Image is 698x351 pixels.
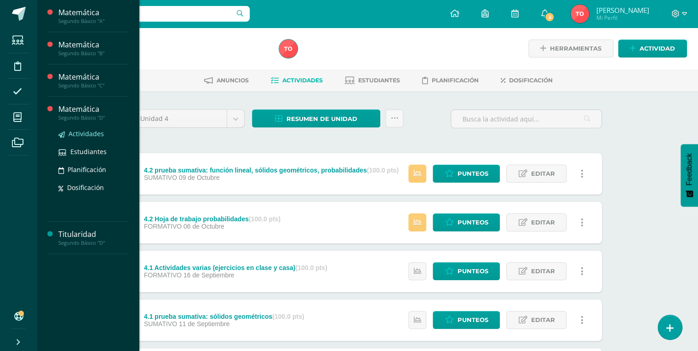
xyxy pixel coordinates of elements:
span: 16 de Septiembre [183,271,235,279]
span: Resumen de unidad [286,110,357,127]
a: MatemáticaSegundo Básico "B" [58,40,128,57]
a: MatemáticaSegundo Básico "C" [58,72,128,89]
div: Matemática [58,104,128,115]
a: Punteos [433,213,500,231]
span: Punteos [457,214,488,231]
a: Actividades [58,128,128,139]
div: Matemática [58,72,128,82]
span: FORMATIVO [144,223,182,230]
a: TitularidadSegundo Básico "D" [58,229,128,246]
a: Dosificación [58,182,128,193]
a: MatemáticaSegundo Básico "A" [58,7,128,24]
span: Dosificación [509,77,553,84]
div: 4.2 Hoja de trabajo probabilidades [144,215,280,223]
a: Punteos [433,311,500,329]
input: Busca un usuario... [43,6,250,22]
a: Herramientas [528,40,613,58]
div: Segundo Básico "C" [58,82,128,89]
div: 4.2 prueba sumativa: función lineal, sólidos geométricos, probabilidades [144,167,399,174]
div: Segundo Básico "D" [58,240,128,246]
span: Editar [531,214,555,231]
span: Punteos [457,311,488,328]
span: Editar [531,165,555,182]
h1: Matemática [72,38,268,51]
a: Estudiantes [345,73,400,88]
div: Titularidad [58,229,128,240]
span: 3 [544,12,555,22]
a: Actividad [618,40,687,58]
span: Herramientas [550,40,601,57]
span: Editar [531,311,555,328]
span: Planificación [68,165,106,174]
span: Unidad 4 [140,110,220,127]
span: Estudiantes [358,77,400,84]
img: ee555c8c968eea5bde0abcdfcbd02b94.png [571,5,589,23]
span: 09 de Octubre [179,174,220,181]
strong: (100.0 pts) [295,264,327,271]
div: Segundo Básico "B" [58,50,128,57]
div: Segundo Básico "A" [58,18,128,24]
div: Segundo Básico 'B' [72,51,268,59]
div: Matemática [58,40,128,50]
span: SUMATIVO [144,320,177,328]
strong: (100.0 pts) [367,167,399,174]
strong: (100.0 pts) [272,313,304,320]
a: Actividades [271,73,323,88]
button: Feedback - Mostrar encuesta [681,144,698,207]
a: Anuncios [204,73,249,88]
div: 4.1 Actividades varias (ejercicios en clase y casa) [144,264,327,271]
span: Actividad [640,40,675,57]
span: FORMATIVO [144,271,182,279]
a: Unidad 4 [133,110,244,127]
span: Anuncios [217,77,249,84]
div: 4.1 prueba sumativa: sólidos geométricos [144,313,304,320]
span: Actividades [69,129,104,138]
a: Dosificación [501,73,553,88]
a: Estudiantes [58,146,128,157]
a: Resumen de unidad [252,109,380,127]
span: Planificación [432,77,479,84]
a: Planificación [58,164,128,175]
span: [PERSON_NAME] [596,6,649,15]
span: Estudiantes [70,147,107,156]
span: Editar [531,263,555,280]
img: ee555c8c968eea5bde0abcdfcbd02b94.png [279,40,298,58]
input: Busca la actividad aquí... [451,110,601,128]
div: Segundo Básico "D" [58,115,128,121]
a: Punteos [433,262,500,280]
span: Punteos [457,263,488,280]
span: Dosificación [67,183,104,192]
span: SUMATIVO [144,174,177,181]
span: Feedback [685,153,693,185]
div: Matemática [58,7,128,18]
strong: (100.0 pts) [249,215,280,223]
span: 06 de Octubre [183,223,224,230]
span: Actividades [282,77,323,84]
a: Planificación [422,73,479,88]
span: Punteos [457,165,488,182]
a: Punteos [433,165,500,183]
a: MatemáticaSegundo Básico "D" [58,104,128,121]
span: 11 de Septiembre [179,320,230,328]
span: Mi Perfil [596,14,649,22]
